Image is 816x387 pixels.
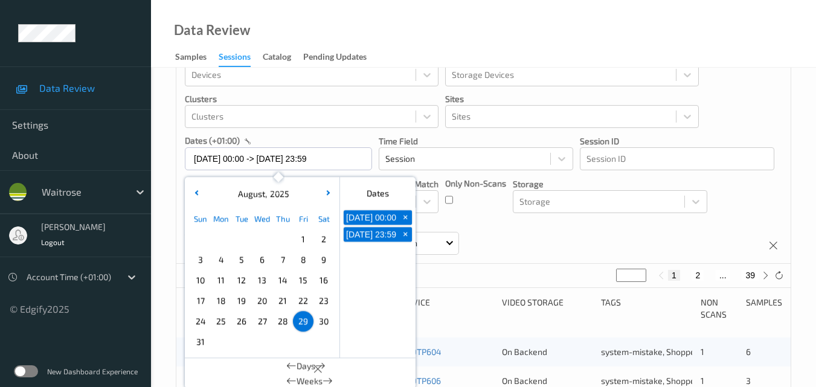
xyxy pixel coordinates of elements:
[746,376,751,386] span: 3
[211,208,231,229] div: Mon
[742,270,759,281] button: 39
[231,311,252,331] div: Choose Tuesday August 26 of 2025
[267,188,289,199] span: 2025
[272,331,293,352] div: Choose Thursday September 04 of 2025
[252,229,272,249] div: Choose Wednesday July 30 of 2025
[263,51,291,66] div: Catalog
[315,231,332,248] span: 2
[445,178,506,190] p: Only Non-Scans
[231,270,252,290] div: Choose Tuesday August 12 of 2025
[252,270,272,290] div: Choose Wednesday August 13 of 2025
[374,220,459,232] p: Order By
[716,270,730,281] button: ...
[313,311,334,331] div: Choose Saturday August 30 of 2025
[213,292,230,309] span: 18
[274,251,291,268] span: 7
[252,311,272,331] div: Choose Wednesday August 27 of 2025
[293,311,313,331] div: Choose Friday August 29 of 2025
[315,292,332,309] span: 23
[313,249,334,270] div: Choose Saturday August 09 of 2025
[192,272,209,289] span: 10
[746,347,751,357] span: 6
[175,51,207,66] div: Samples
[211,229,231,249] div: Choose Monday July 28 of 2025
[211,249,231,270] div: Choose Monday August 04 of 2025
[175,49,219,66] a: Samples
[211,270,231,290] div: Choose Monday August 11 of 2025
[233,313,250,330] span: 26
[295,292,312,309] span: 22
[211,290,231,311] div: Choose Monday August 18 of 2025
[315,272,332,289] span: 16
[601,376,807,386] span: system-mistake, Shopper Confirmed, Unusual-Activity
[293,249,313,270] div: Choose Friday August 08 of 2025
[272,270,293,290] div: Choose Thursday August 14 of 2025
[295,272,312,289] span: 15
[192,333,209,350] span: 31
[315,313,332,330] span: 30
[445,93,699,105] p: Sites
[213,272,230,289] span: 11
[402,376,441,386] a: 789TP606
[313,229,334,249] div: Choose Saturday August 02 of 2025
[219,51,251,67] div: Sessions
[297,360,315,372] span: Days
[274,292,291,309] span: 21
[231,208,252,229] div: Tue
[313,331,334,352] div: Choose Saturday September 06 of 2025
[293,270,313,290] div: Choose Friday August 15 of 2025
[293,229,313,249] div: Choose Friday August 01 of 2025
[601,296,692,321] div: Tags
[313,290,334,311] div: Choose Saturday August 23 of 2025
[192,313,209,330] span: 24
[233,292,250,309] span: 19
[185,135,240,147] p: dates (+01:00)
[185,93,439,105] p: Clusters
[235,188,289,200] div: ,
[746,296,782,321] div: Samples
[402,296,493,321] div: Device
[344,210,399,225] button: [DATE] 00:00
[190,331,211,352] div: Choose Sunday August 31 of 2025
[254,313,271,330] span: 27
[254,272,271,289] span: 13
[295,251,312,268] span: 8
[293,290,313,311] div: Choose Friday August 22 of 2025
[233,251,250,268] span: 5
[313,208,334,229] div: Sat
[513,178,707,190] p: Storage
[174,24,250,36] div: Data Review
[303,49,379,66] a: Pending Updates
[190,311,211,331] div: Choose Sunday August 24 of 2025
[502,346,593,358] div: On Backend
[399,210,412,225] button: +
[190,229,211,249] div: Choose Sunday July 27 of 2025
[213,251,230,268] span: 4
[252,208,272,229] div: Wed
[701,296,737,321] div: Non Scans
[211,311,231,331] div: Choose Monday August 25 of 2025
[272,311,293,331] div: Choose Thursday August 28 of 2025
[231,331,252,352] div: Choose Tuesday September 02 of 2025
[272,229,293,249] div: Choose Thursday July 31 of 2025
[233,272,250,289] span: 12
[293,331,313,352] div: Choose Friday September 05 of 2025
[192,292,209,309] span: 17
[692,270,704,281] button: 2
[231,229,252,249] div: Choose Tuesday July 29 of 2025
[190,270,211,290] div: Choose Sunday August 10 of 2025
[313,270,334,290] div: Choose Saturday August 16 of 2025
[399,228,412,241] span: +
[315,251,332,268] span: 9
[190,290,211,311] div: Choose Sunday August 17 of 2025
[502,375,593,387] div: On Backend
[231,290,252,311] div: Choose Tuesday August 19 of 2025
[344,227,399,241] button: [DATE] 23:59
[293,208,313,229] div: Fri
[274,272,291,289] span: 14
[295,231,312,248] span: 1
[668,270,680,281] button: 1
[379,135,573,147] p: Time Field
[701,376,704,386] span: 1
[219,49,263,67] a: Sessions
